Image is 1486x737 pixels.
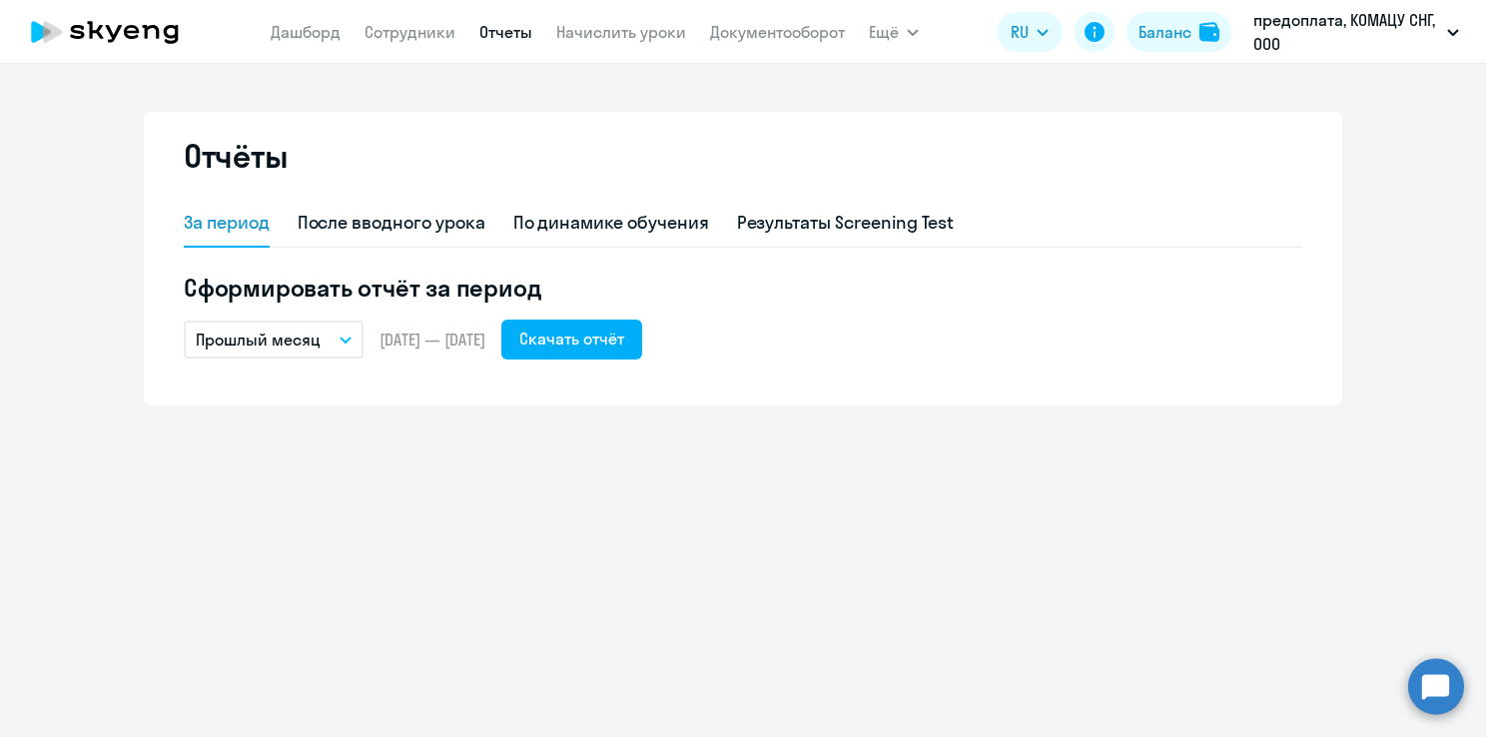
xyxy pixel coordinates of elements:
[184,321,364,359] button: Прошлый месяц
[869,20,899,44] span: Ещё
[869,12,919,52] button: Ещё
[737,210,955,236] div: Результаты Screening Test
[1126,12,1231,52] button: Балансbalance
[997,12,1063,52] button: RU
[196,328,321,352] p: Прошлый месяц
[271,22,341,42] a: Дашборд
[519,327,624,351] div: Скачать отчёт
[513,210,709,236] div: По динамике обучения
[479,22,532,42] a: Отчеты
[710,22,845,42] a: Документооборот
[501,320,642,360] button: Скачать отчёт
[1253,8,1439,56] p: предоплата, КОМАЦУ СНГ, ООО
[1199,22,1219,42] img: balance
[556,22,686,42] a: Начислить уроки
[184,210,270,236] div: За период
[184,136,288,176] h2: Отчёты
[1011,20,1029,44] span: RU
[1243,8,1469,56] button: предоплата, КОМАЦУ СНГ, ООО
[379,329,485,351] span: [DATE] — [DATE]
[184,272,1302,304] h5: Сформировать отчёт за период
[1138,20,1191,44] div: Баланс
[365,22,455,42] a: Сотрудники
[298,210,485,236] div: После вводного урока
